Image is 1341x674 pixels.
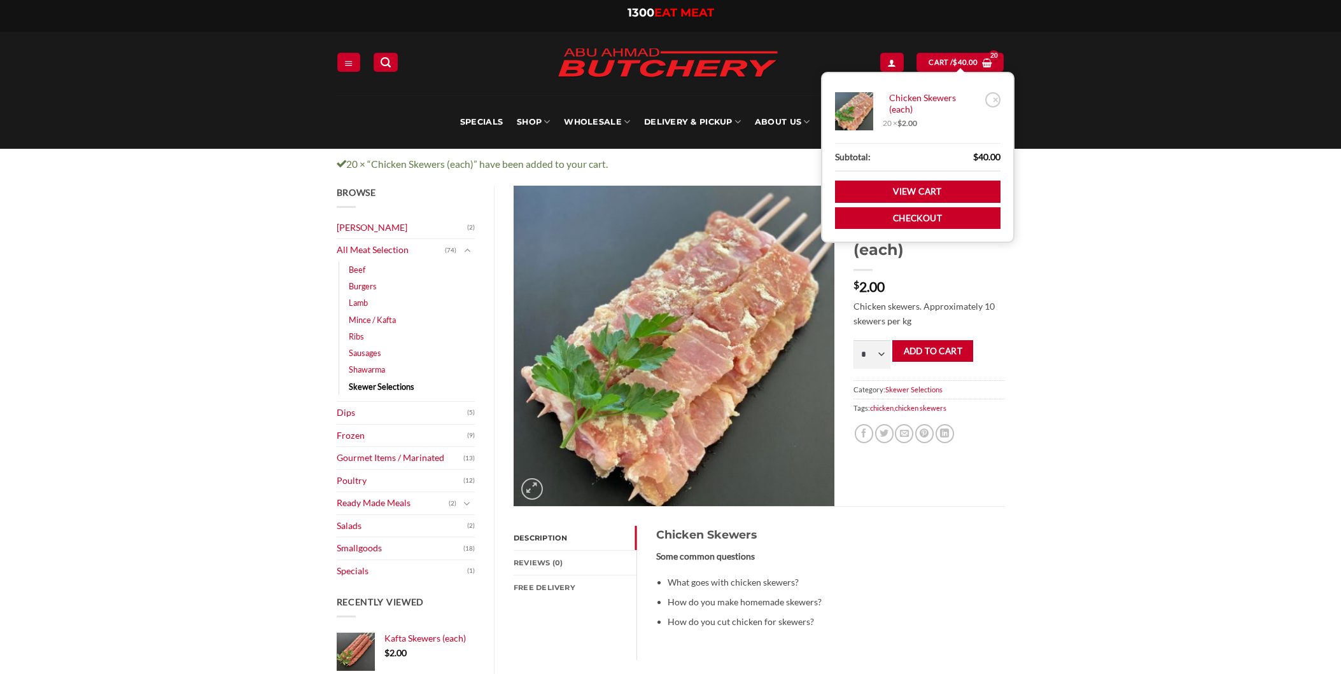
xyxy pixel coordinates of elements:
span: (2) [467,516,475,535]
span: $ [953,57,957,68]
span: (5) [467,403,475,422]
a: Share on LinkedIn [936,424,954,443]
span: (18) [463,539,475,558]
bdi: 2.00 [897,118,917,128]
a: About Us [755,95,810,149]
a: Skewer Selections [885,385,943,394]
img: Abu Ahmad Butchery [547,39,789,88]
a: Email to a Friend [895,424,913,443]
a: Salads [337,515,468,537]
span: Category: [853,380,1004,399]
a: Mince / Kafta [349,312,396,328]
span: (2) [467,218,475,237]
span: $ [853,280,859,290]
button: Toggle [460,497,475,511]
a: Chicken Skewers (each) [883,92,981,116]
a: All Meat Selection [337,239,446,261]
a: Beef [349,261,365,278]
a: Delivery & Pickup [644,95,741,149]
span: Cart / [929,57,978,68]
a: Ready Made Meals [337,492,449,514]
a: 1300EAT MEAT [628,6,714,20]
a: Search [374,53,398,71]
bdi: 2.00 [384,647,407,658]
span: Browse [337,187,376,198]
bdi: 40.00 [953,58,978,66]
bdi: 2.00 [853,279,885,294]
li: How do you make homemade skewers? [668,595,985,610]
button: Toggle [460,244,475,258]
a: View cart [835,181,1000,203]
a: Burgers [349,278,377,294]
a: SHOP [517,95,550,149]
a: Specials [337,560,468,582]
span: (1) [467,561,475,581]
button: Add to cart [892,340,973,362]
a: Share on Facebook [855,424,873,443]
span: (13) [463,449,475,468]
a: [PERSON_NAME] [337,217,468,239]
a: Gourmet Items / Marinated [337,447,464,469]
a: Skewer Selections [349,378,414,395]
a: Sausages [349,345,381,361]
a: Login [880,53,903,71]
p: Chicken skewers. Approximately 10 skewers per kg [853,299,1004,328]
a: Pin on Pinterest [915,424,934,443]
img: Chicken Skewers (each) [514,186,834,506]
span: (12) [463,471,475,490]
span: $ [973,151,978,162]
strong: Subtotal: [835,150,871,165]
a: Reviews (0) [514,551,636,575]
li: How do you cut chicken for skewers? [668,615,985,629]
a: Dips [337,402,468,424]
a: Remove Chicken Skewers (each) from cart [985,92,1000,107]
a: Specials [460,95,503,149]
span: Kafta Skewers (each) [384,633,466,643]
span: Recently Viewed [337,596,425,607]
a: View cart [916,53,1004,71]
div: 20 × “Chicken Skewers (each)” have been added to your cart. [327,156,1015,172]
a: Menu [337,53,360,71]
a: Zoom [521,478,543,500]
a: Frozen [337,425,468,447]
span: (9) [467,426,475,445]
a: Wholesale [564,95,630,149]
span: (2) [449,494,456,513]
span: $ [897,118,902,128]
a: chicken [870,404,894,412]
span: EAT MEAT [654,6,714,20]
a: Shawarma [349,361,385,378]
span: 20 × [883,118,917,128]
strong: Some common questions [656,551,755,561]
a: Lamb [349,294,368,311]
span: 1300 [628,6,654,20]
li: What goes with chicken skewers? [668,575,985,590]
a: Checkout [835,207,1000,230]
a: chicken skewers [895,404,946,412]
span: $ [384,647,390,658]
a: Poultry [337,470,464,492]
a: Ribs [349,328,364,345]
a: Description [514,526,636,550]
a: Share on Twitter [875,424,894,443]
a: Kafta Skewers (each) [384,633,475,644]
bdi: 40.00 [973,151,1000,162]
span: (74) [445,241,456,260]
span: Tags: , [853,399,1004,417]
a: FREE Delivery [514,575,636,600]
h3: Chicken Skewers [656,526,986,544]
a: Smallgoods [337,537,464,560]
